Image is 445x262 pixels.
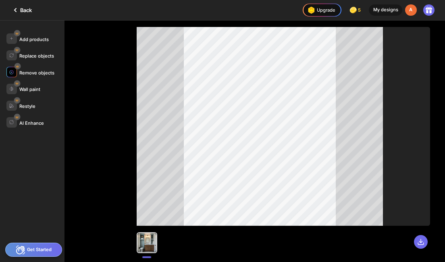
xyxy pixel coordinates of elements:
div: Get Started [5,243,62,257]
div: Back [10,5,32,15]
span: 5 [358,8,362,13]
div: Restyle [19,103,35,109]
div: Upgrade [306,5,335,15]
div: Replace objects [19,53,54,59]
div: Add products [19,37,49,42]
div: My designs [369,4,402,16]
div: Wall paint [19,87,40,92]
img: upgrade-nav-btn-icon.gif [306,5,316,15]
div: AI Enhance [19,120,44,126]
div: Remove objects [19,70,54,76]
div: A [405,4,417,16]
